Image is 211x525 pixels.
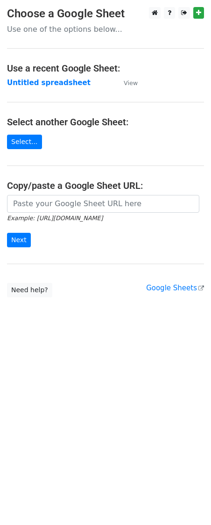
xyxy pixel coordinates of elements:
[7,79,91,87] a: Untitled spreadsheet
[114,79,138,87] a: View
[7,195,199,213] input: Paste your Google Sheet URL here
[7,283,52,297] a: Need help?
[7,233,31,247] input: Next
[7,63,204,74] h4: Use a recent Google Sheet:
[124,79,138,86] small: View
[7,7,204,21] h3: Choose a Google Sheet
[7,180,204,191] h4: Copy/paste a Google Sheet URL:
[7,116,204,128] h4: Select another Google Sheet:
[7,215,103,222] small: Example: [URL][DOMAIN_NAME]
[146,284,204,292] a: Google Sheets
[7,24,204,34] p: Use one of the options below...
[7,135,42,149] a: Select...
